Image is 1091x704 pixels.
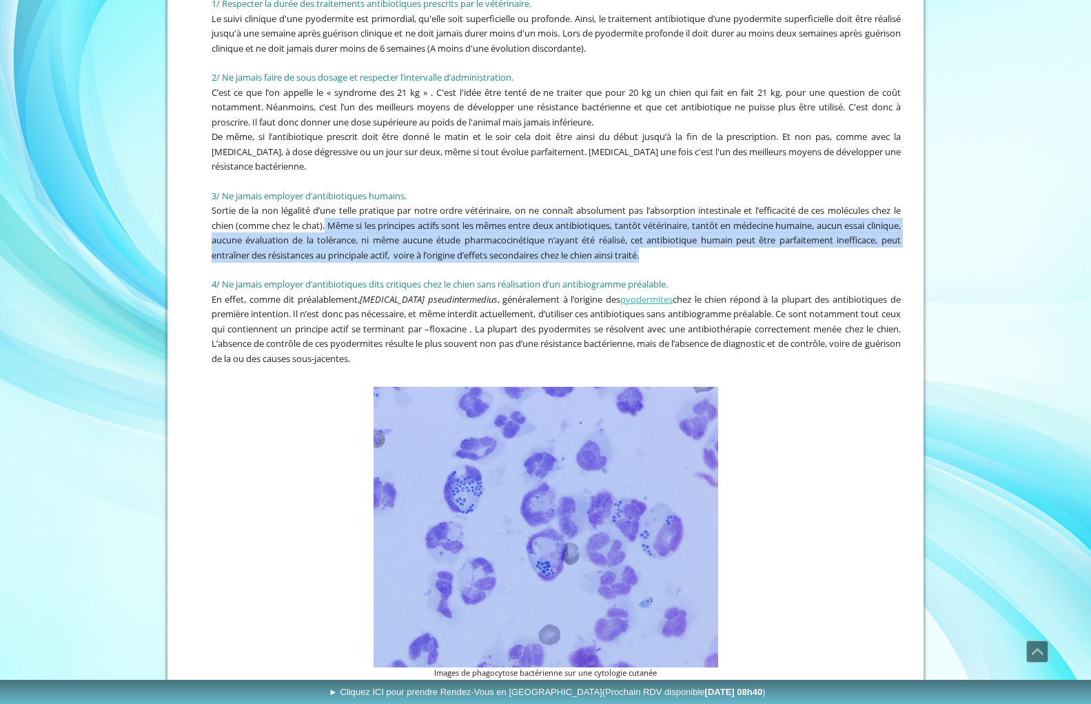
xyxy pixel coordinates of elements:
b: [DATE] 08h40 [705,687,763,697]
span: En effet, comme dit préalablement, , généralement à l’origine des chez le chien répond à la plupa... [212,293,901,365]
a: Défiler vers le haut [1026,641,1048,663]
span: Défiler vers le haut [1027,641,1048,662]
figcaption: Images de phagocytose bactérienne sur une cytologie cutanée [374,667,718,679]
span: ► Cliquez ICI pour prendre Rendez-Vous en [GEOGRAPHIC_DATA] [329,687,766,697]
a: pyodermites [620,293,673,305]
span: (Prochain RDV disponible ) [602,687,766,697]
span: Le suivi clinique d'une pyodermite est primordial, qu'elle soit superficielle ou profonde. Ainsi,... [212,12,901,54]
span: C’est ce que l’on appelle le « syndrome des 21 kg » . C'est l'idée être tenté de ne traiter que p... [212,86,901,128]
em: [MEDICAL_DATA] pseudintermedius [360,293,498,305]
span: 2/ Ne jamais faire de sous dosage et respecter l’intervalle d’administration. [212,71,513,83]
span: 4/ Ne jamais employer d’antibiotiques dits critiques chez le chien sans réalisation d’un antibiog... [212,278,668,290]
img: La pyodermite superficielle ou profonde à staphylocoque chez le chien [374,387,718,667]
span: 3/ Ne jamais employer d’antibiotiques humains. [212,190,407,202]
span: De même, si l’antibiotique prescrit doit être donné le matin et le soir cela doit être ainsi du d... [212,130,901,172]
span: Sortie de la non légalité d’une telle pratique par notre ordre vétérinaire, on ne connaît absolum... [212,204,901,261]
